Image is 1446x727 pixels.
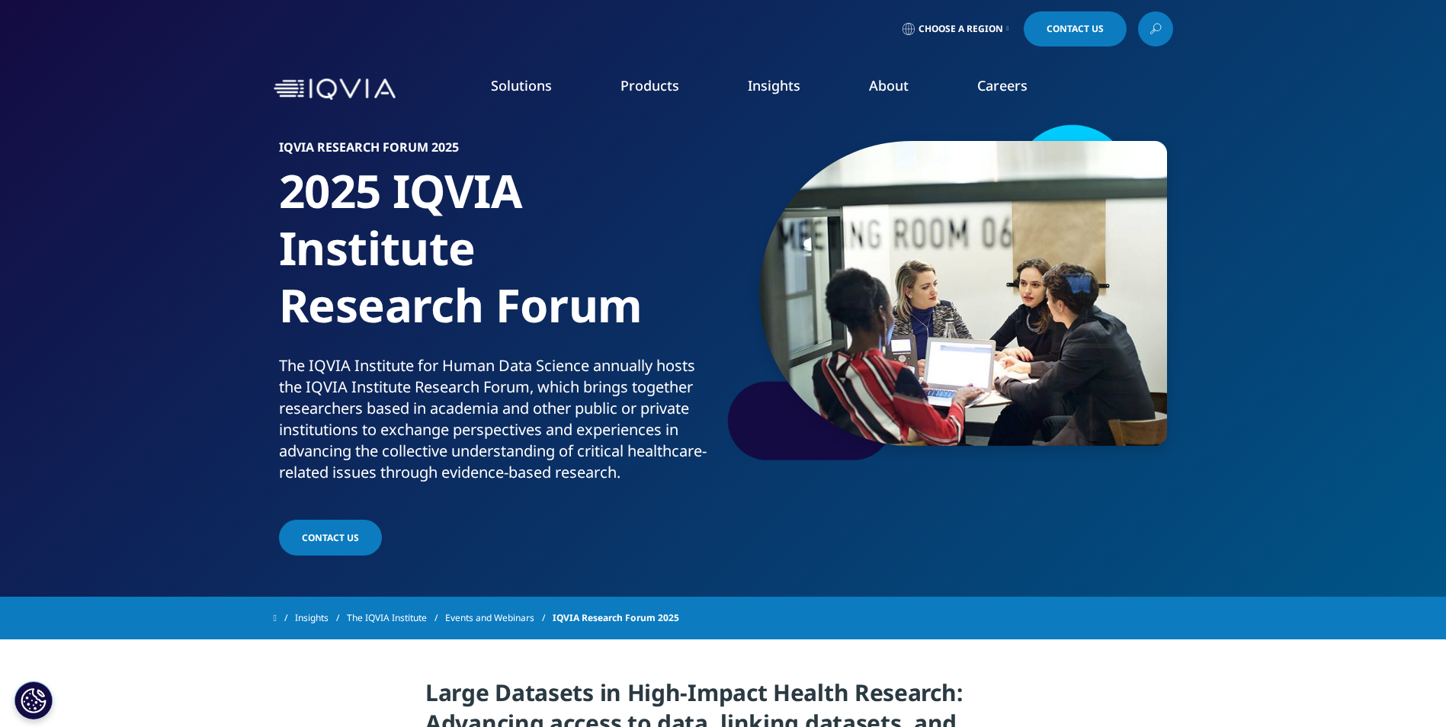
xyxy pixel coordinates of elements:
img: 966_group-of-business-professionals-working-together-at-a-conference-table.jpg [759,141,1167,446]
a: Insights [295,604,347,632]
a: Solutions [491,76,552,94]
span: IQVIA Research Forum 2025 [553,604,679,632]
a: Products [620,76,679,94]
button: Cookies Settings [14,681,53,719]
a: Careers [977,76,1028,94]
nav: Primary [402,53,1173,125]
h1: 2025 IQVIA Institute Research Forum [279,162,717,355]
a: Events and Webinars [445,604,553,632]
p: The IQVIA Institute for Human Data Science annually hosts the IQVIA Institute Research Forum, whi... [279,355,717,492]
img: IQVIA Healthcare Information Technology and Pharma Clinical Research Company [274,78,396,101]
h6: IQVIA Research Forum 2025 [279,141,717,162]
a: About [869,76,909,94]
span: CONTACT US [302,531,359,544]
a: The IQVIA Institute [347,604,445,632]
a: Contact Us [1024,11,1127,46]
a: Insights [748,76,800,94]
a: CONTACT US [279,520,382,556]
span: Choose a Region [919,23,1003,35]
span: Contact Us [1047,24,1104,34]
